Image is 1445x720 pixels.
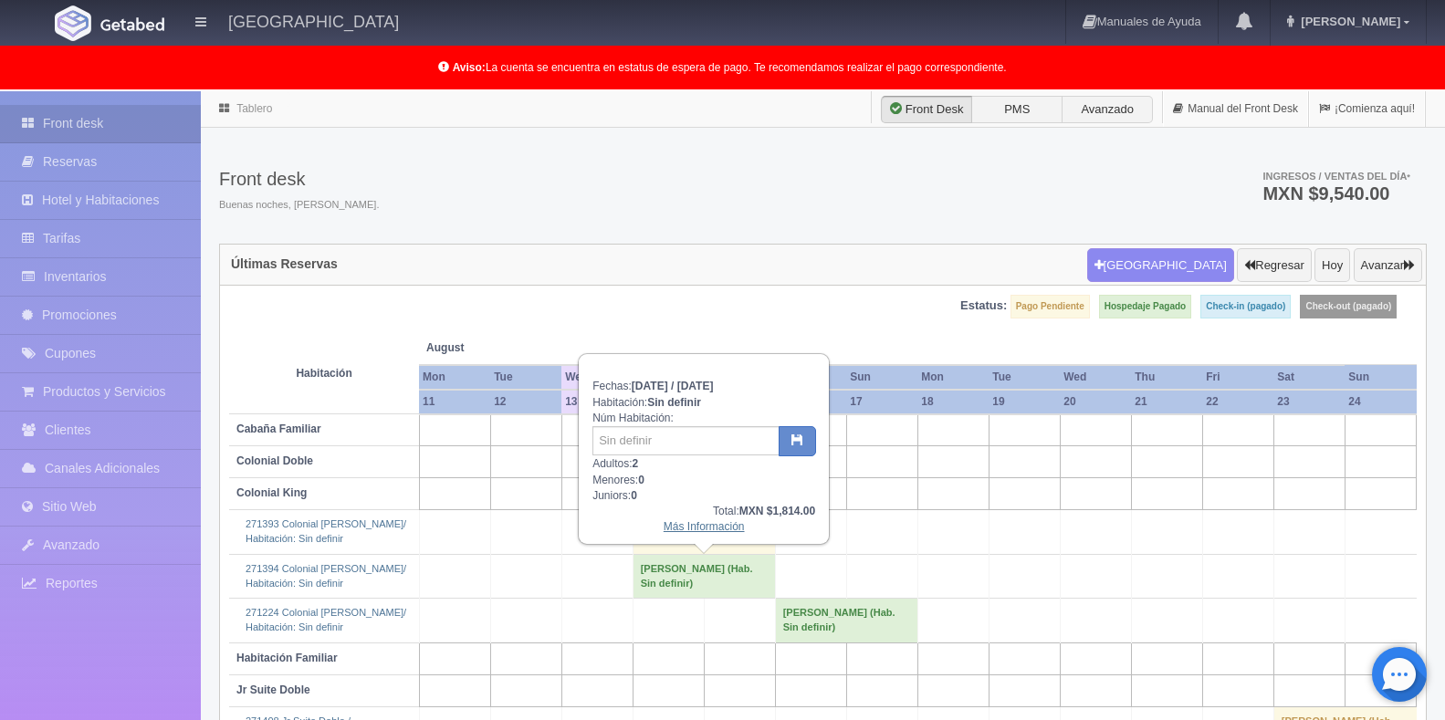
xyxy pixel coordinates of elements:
th: Wed [561,365,633,390]
input: Sin definir [592,426,780,455]
img: Getabed [100,17,164,31]
td: [PERSON_NAME] (Hab. Sin definir) [775,599,917,642]
th: 24 [1345,390,1416,414]
a: ¡Comienza aquí! [1309,91,1425,127]
h4: Últimas Reservas [231,257,338,271]
td: [PERSON_NAME] (Hab. Sin definir) [633,554,775,598]
b: 2 [633,457,639,470]
h4: [GEOGRAPHIC_DATA] [228,9,399,32]
th: 11 [419,390,490,414]
th: 20 [1060,390,1131,414]
b: Cabaña Familiar [236,423,321,435]
label: Check-out (pagado) [1300,295,1397,318]
th: Mon [419,365,490,390]
th: Tue [490,365,561,390]
div: Total: [592,504,815,519]
th: Wed [1060,365,1131,390]
span: August [426,340,554,356]
th: 19 [989,390,1060,414]
label: Pago Pendiente [1010,295,1090,318]
label: Front Desk [881,96,972,123]
a: Tablero [236,102,272,115]
button: [GEOGRAPHIC_DATA] [1087,248,1234,283]
th: Thu [1131,365,1202,390]
a: Manual del Front Desk [1163,91,1308,127]
th: Sun [846,365,917,390]
b: Sin definir [647,396,701,409]
span: [PERSON_NAME] [1296,15,1400,28]
b: Colonial Doble [236,454,313,467]
label: Check-in (pagado) [1200,295,1291,318]
label: Estatus: [960,297,1007,315]
a: 271393 Colonial [PERSON_NAME]/Habitación: Sin definir [246,518,406,544]
b: 0 [638,474,644,486]
span: Buenas noches, [PERSON_NAME]. [219,198,379,213]
th: 13 [561,390,633,414]
button: Regresar [1237,248,1311,283]
a: Más Información [664,520,745,533]
img: Getabed [55,5,91,41]
b: Colonial King [236,486,307,499]
th: Sun [1345,365,1416,390]
strong: Habitación [296,367,351,380]
th: 17 [846,390,917,414]
th: 21 [1131,390,1202,414]
b: 0 [631,489,637,502]
th: 23 [1273,390,1345,414]
th: Sat [1273,365,1345,390]
th: 18 [917,390,989,414]
th: Tue [989,365,1060,390]
label: Avanzado [1062,96,1153,123]
b: Aviso: [453,61,486,74]
a: 271224 Colonial [PERSON_NAME]/Habitación: Sin definir [246,607,406,632]
label: PMS [971,96,1063,123]
a: 271394 Colonial [PERSON_NAME]/Habitación: Sin definir [246,563,406,589]
b: Jr Suite Doble [236,683,310,696]
button: Hoy [1314,248,1350,283]
div: Fechas: Habitación: Núm Habitación: Adultos: Menores: Juniors: [580,355,828,543]
b: Habitación Familiar [236,652,338,664]
button: Avanzar [1354,248,1422,283]
th: 22 [1202,390,1273,414]
h3: MXN $9,540.00 [1262,184,1410,203]
b: [DATE] / [DATE] [632,380,714,392]
th: Fri [1202,365,1273,390]
label: Hospedaje Pagado [1099,295,1191,318]
th: Mon [917,365,989,390]
th: 12 [490,390,561,414]
b: MXN $1,814.00 [739,505,815,517]
span: Ingresos / Ventas del día [1262,171,1410,182]
h3: Front desk [219,169,379,189]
